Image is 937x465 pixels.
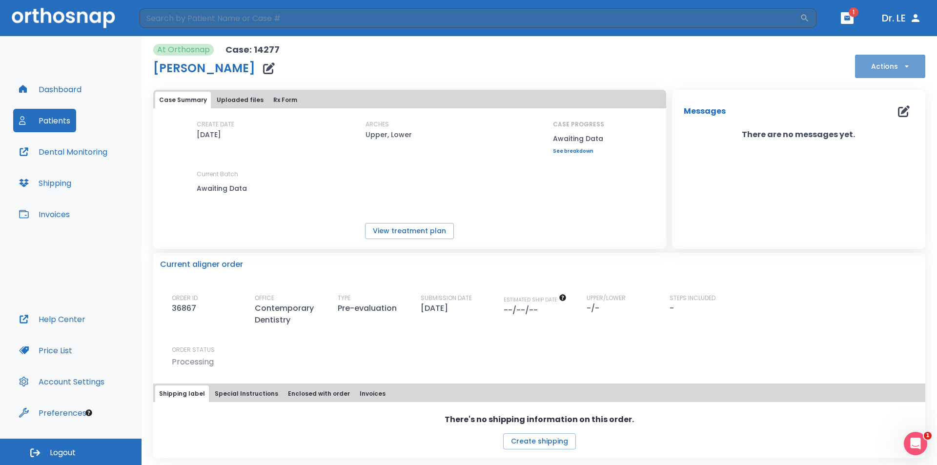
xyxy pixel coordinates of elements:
[366,120,389,129] p: ARCHES
[13,171,77,195] button: Shipping
[13,370,110,393] button: Account Settings
[197,120,234,129] p: CREATE DATE
[338,303,401,314] p: Pre-evaluation
[140,8,800,28] input: Search by Patient Name or Case #
[284,385,354,402] button: Enclosed with order
[553,133,604,144] p: Awaiting Data
[445,414,634,425] p: There's no shipping information on this order.
[12,8,115,28] img: Orthosnap
[366,129,412,141] p: Upper, Lower
[587,303,603,314] p: -/-
[172,356,214,368] p: Processing
[356,385,389,402] button: Invoices
[13,109,76,132] button: Patients
[924,432,932,440] span: 1
[904,432,927,455] iframe: Intercom live chat
[553,120,604,129] p: CASE PROGRESS
[225,44,280,56] p: Case: 14277
[157,44,210,56] p: At Orthosnap
[50,447,76,458] span: Logout
[587,294,626,303] p: UPPER/LOWER
[421,303,452,314] p: [DATE]
[155,385,209,402] button: Shipping label
[13,307,91,331] button: Help Center
[504,296,567,303] span: The date will be available after approving treatment plan
[503,433,576,449] button: Create shipping
[172,303,200,314] p: 36867
[13,78,87,101] button: Dashboard
[197,182,285,194] p: Awaiting Data
[269,92,301,108] button: Rx Form
[878,9,925,27] button: Dr. LE
[155,92,211,108] button: Case Summary
[504,304,542,316] p: --/--/--
[684,105,726,117] p: Messages
[155,385,923,402] div: tabs
[211,385,282,402] button: Special Instructions
[13,202,76,226] button: Invoices
[670,294,715,303] p: STEPS INCLUDED
[849,7,858,17] span: 1
[197,170,285,179] p: Current Batch
[855,55,925,78] button: Actions
[255,303,338,326] p: Contemporary Dentistry
[155,92,664,108] div: tabs
[255,294,274,303] p: OFFICE
[13,140,113,163] button: Dental Monitoring
[421,294,472,303] p: SUBMISSION DATE
[160,259,243,270] p: Current aligner order
[153,62,255,74] h1: [PERSON_NAME]
[13,339,78,362] button: Price List
[672,129,925,141] p: There are no messages yet.
[553,148,604,154] a: See breakdown
[338,294,350,303] p: TYPE
[172,294,198,303] p: ORDER ID
[213,92,267,108] button: Uploaded files
[172,345,918,354] p: ORDER STATUS
[365,223,454,239] button: View treatment plan
[670,303,674,314] p: -
[84,408,93,417] div: Tooltip anchor
[13,401,92,425] button: Preferences
[197,129,221,141] p: [DATE]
